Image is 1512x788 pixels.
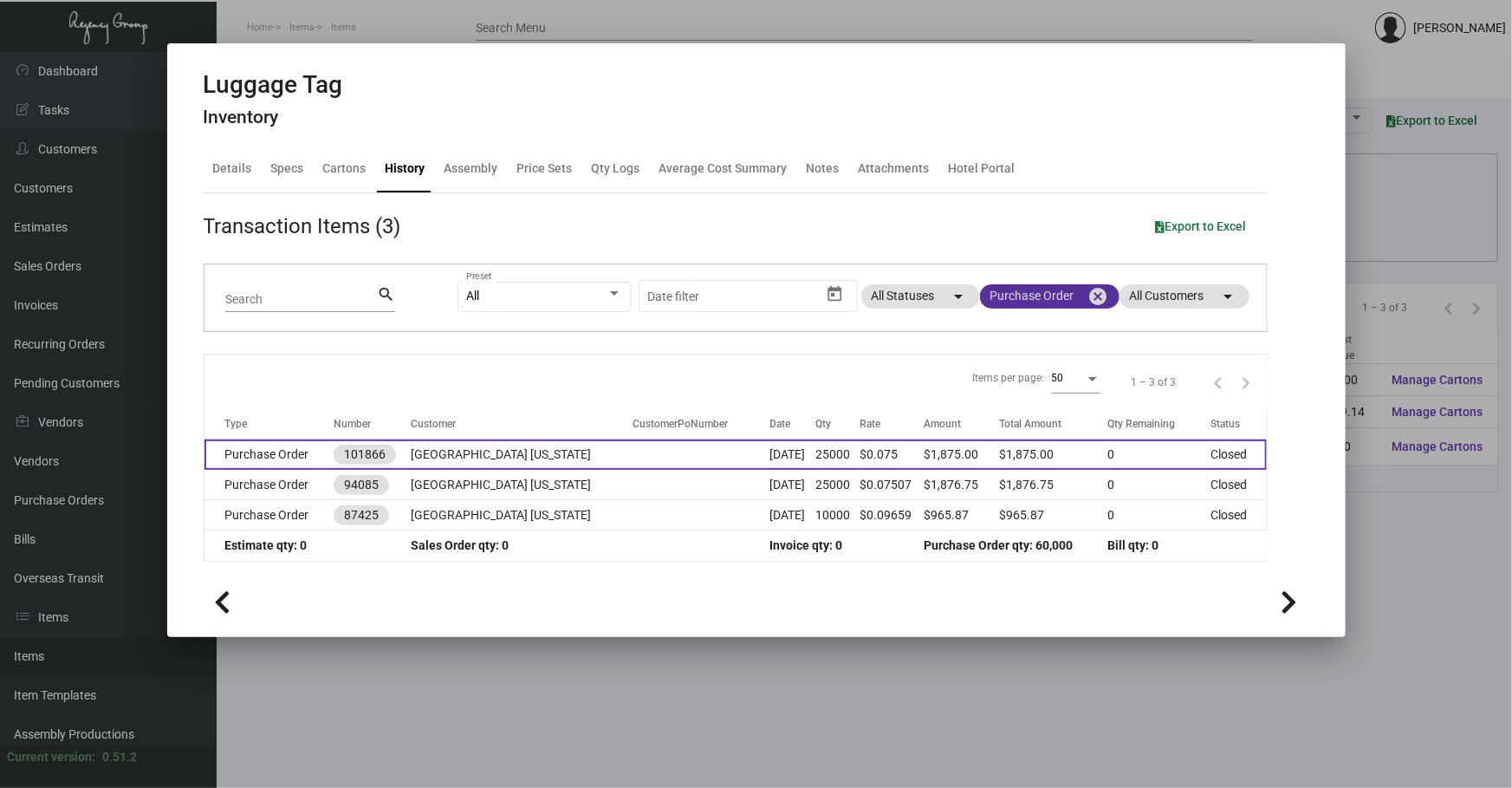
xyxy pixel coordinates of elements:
[1052,372,1064,384] span: 50
[1132,374,1177,390] div: 1 – 3 of 3
[204,107,343,128] h4: Inventory
[924,440,999,470] td: $1,875.00
[861,284,980,309] mat-chip: All Statuses
[204,211,401,242] div: Transaction Items (3)
[7,748,95,766] div: Current version:
[334,416,411,432] div: Number
[592,160,640,178] div: Qty Logs
[386,160,425,178] div: History
[633,416,729,432] div: CustomerPoNumber
[411,538,509,552] span: Sales Order qty: 0
[1000,440,1108,470] td: $1,875.00
[816,416,832,432] div: Qty
[1119,284,1249,309] mat-chip: All Customers
[1000,470,1108,500] td: $1,876.75
[1108,538,1159,552] span: Bill qty: 0
[1108,470,1211,500] td: 0
[204,470,334,500] td: Purchase Order
[1210,500,1266,531] td: Closed
[816,440,860,470] td: 25000
[323,160,367,178] div: Cartons
[1108,416,1211,432] div: Qty Remaining
[204,440,334,470] td: Purchase Order
[1000,500,1108,531] td: $965.87
[1210,440,1266,470] td: Closed
[924,500,999,531] td: $965.87
[411,470,633,500] td: [GEOGRAPHIC_DATA] [US_STATE]
[1218,286,1239,307] mat-icon: arrow_drop_down
[949,286,970,307] mat-icon: arrow_drop_down
[334,445,396,465] mat-chip: 101866
[1108,440,1211,470] td: 0
[1210,416,1240,432] div: Status
[517,160,573,178] div: Price Sets
[973,370,1045,386] div: Items per page:
[1000,416,1108,432] div: Total Amount
[204,500,334,531] td: Purchase Order
[1108,416,1176,432] div: Qty Remaining
[334,416,371,432] div: Number
[924,416,999,432] div: Amount
[816,500,860,531] td: 10000
[859,160,930,178] div: Attachments
[1156,219,1247,233] span: Export to Excel
[816,416,860,432] div: Qty
[770,500,816,531] td: [DATE]
[225,416,248,432] div: Type
[924,538,1073,552] span: Purchase Order qty: 60,000
[924,470,999,500] td: $1,876.75
[271,160,304,178] div: Specs
[411,416,456,432] div: Customer
[204,70,343,100] h2: Luggage Tag
[1142,211,1261,242] button: Export to Excel
[770,416,791,432] div: Date
[225,538,308,552] span: Estimate qty: 0
[334,505,389,525] mat-chip: 87425
[647,290,701,303] input: Start date
[860,416,924,432] div: Rate
[659,160,788,178] div: Average Cost Summary
[860,440,924,470] td: $0.075
[860,470,924,500] td: $0.07507
[1204,368,1232,396] button: Previous page
[213,160,252,178] div: Details
[1000,416,1062,432] div: Total Amount
[633,416,770,432] div: CustomerPoNumber
[466,289,479,303] span: All
[770,440,816,470] td: [DATE]
[860,416,880,432] div: Rate
[860,500,924,531] td: $0.09659
[980,284,1119,309] mat-chip: Purchase Order
[770,416,816,432] div: Date
[1088,286,1109,307] mat-icon: cancel
[1232,368,1260,396] button: Next page
[821,280,848,308] button: Open calendar
[411,500,633,531] td: [GEOGRAPHIC_DATA] [US_STATE]
[807,160,840,178] div: Notes
[1210,470,1266,500] td: Closed
[716,290,799,303] input: End date
[377,284,395,305] mat-icon: search
[1052,371,1100,385] mat-select: Items per page:
[1108,500,1211,531] td: 0
[411,440,633,470] td: [GEOGRAPHIC_DATA] [US_STATE]
[225,416,334,432] div: Type
[770,470,816,500] td: [DATE]
[102,748,137,766] div: 0.51.2
[411,416,633,432] div: Customer
[770,538,843,552] span: Invoice qty: 0
[949,160,1016,178] div: Hotel Portal
[445,160,498,178] div: Assembly
[334,475,389,495] mat-chip: 94085
[1210,416,1266,432] div: Status
[924,416,961,432] div: Amount
[816,470,860,500] td: 25000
